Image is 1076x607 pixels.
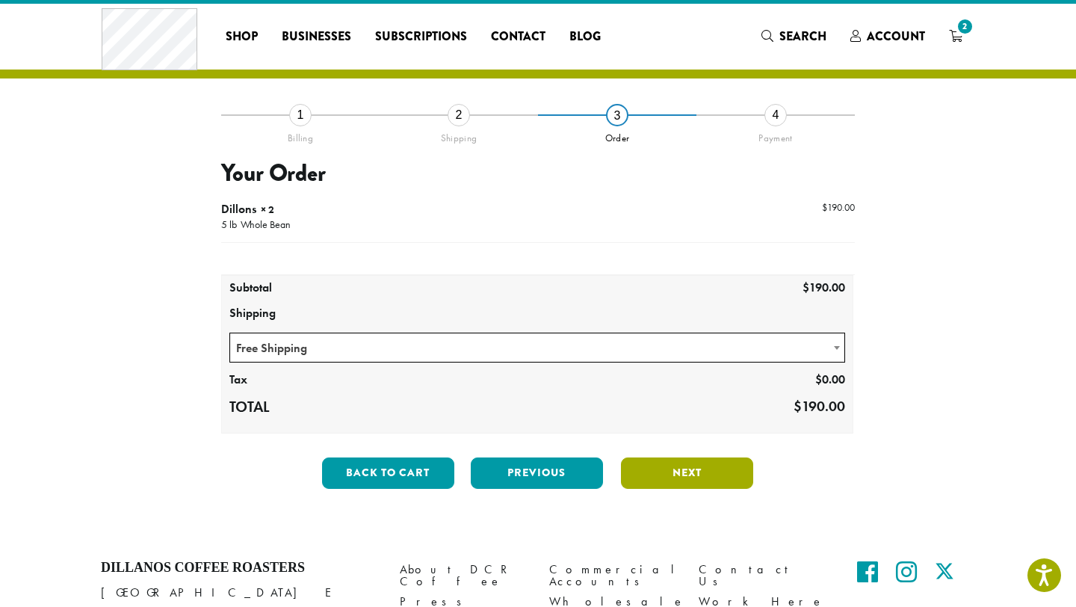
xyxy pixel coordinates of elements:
div: 1 [289,104,312,126]
p: 5 lb [221,218,237,233]
a: Contact Us [699,560,826,592]
a: Search [749,24,838,49]
span: Dillons [221,201,256,217]
th: Shipping [222,301,853,327]
span: Subscriptions [375,28,467,46]
span: $ [815,372,822,387]
span: $ [822,201,827,214]
div: Billing [221,126,380,144]
span: Businesses [282,28,351,46]
a: Commercial Accounts [549,560,676,592]
bdi: 190.00 [794,397,845,416]
span: Account [867,28,925,45]
p: Whole Bean [237,218,291,233]
bdi: 190.00 [822,201,855,214]
span: Shop [226,28,258,46]
div: 3 [606,104,628,126]
div: Payment [696,126,855,144]
button: Back to cart [322,457,454,489]
button: Previous [471,457,603,489]
bdi: 190.00 [803,280,845,295]
th: Tax [222,368,348,393]
span: Search [779,28,826,45]
div: Order [538,126,696,144]
a: Shop [214,25,270,49]
th: Total [222,393,348,422]
bdi: 0.00 [815,372,845,387]
span: $ [803,280,809,295]
strong: × 2 [261,203,274,216]
a: About DCR Coffee [400,560,527,592]
span: 2 [955,16,975,37]
span: Blog [569,28,601,46]
div: 2 [448,104,470,126]
th: Subtotal [222,276,348,301]
span: $ [794,397,802,416]
h3: Your Order [221,159,855,188]
button: Next [621,457,753,489]
span: Free Shipping [230,333,844,363]
span: Free Shipping [229,333,845,363]
div: 4 [764,104,787,126]
span: Contact [491,28,545,46]
h4: Dillanos Coffee Roasters [101,560,377,576]
div: Shipping [380,126,538,144]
